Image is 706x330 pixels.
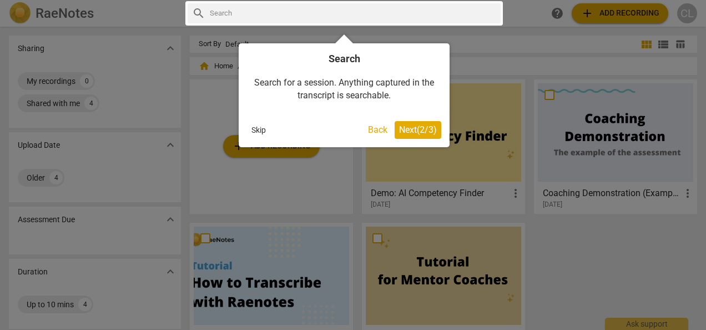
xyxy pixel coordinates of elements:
[399,124,437,135] span: Next ( 2 / 3 )
[364,121,392,139] button: Back
[247,52,441,66] h4: Search
[247,66,441,113] div: Search for a session. Anything captured in the transcript is searchable.
[395,121,441,139] button: Next
[247,122,270,138] button: Skip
